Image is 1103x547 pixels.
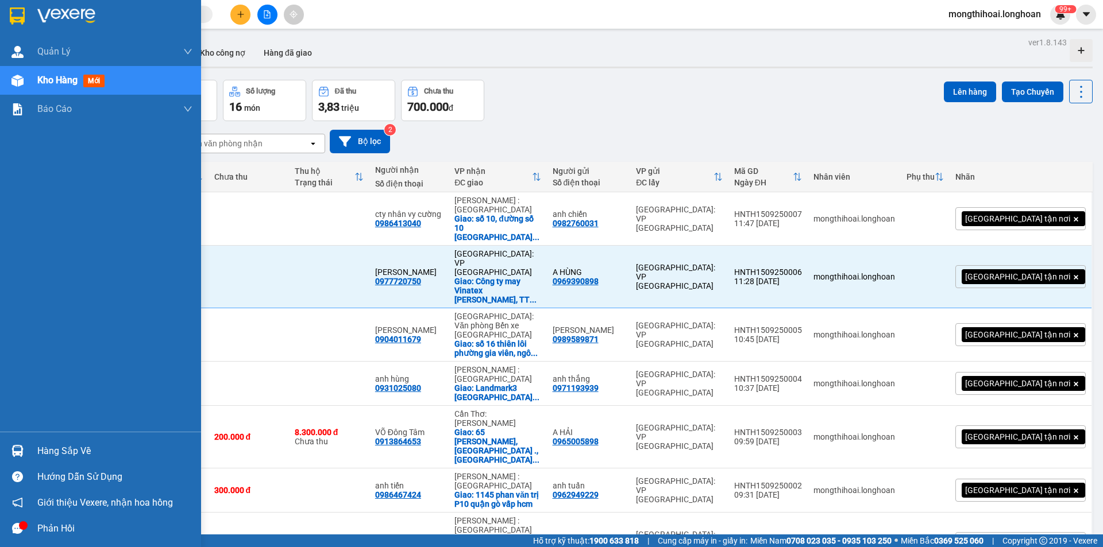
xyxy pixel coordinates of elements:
div: ĐC giao [454,178,531,187]
img: warehouse-icon [11,75,24,87]
div: [GEOGRAPHIC_DATA]: VP [GEOGRAPHIC_DATA] [636,205,722,232]
div: HNTH1509250002 [734,481,802,490]
span: [GEOGRAPHIC_DATA] tận nơi [965,214,1070,224]
div: 11:28 [DATE] [734,277,802,286]
span: triệu [341,103,359,112]
span: down [183,104,192,114]
div: Ngày ĐH [734,178,793,187]
strong: 0708 023 035 - 0935 103 250 [786,536,892,545]
strong: 1900 633 818 [589,536,639,545]
div: HNTH1509250005 [734,325,802,335]
img: icon-new-feature [1055,9,1066,20]
div: anh Doanh [375,534,443,544]
span: | [992,534,994,547]
div: lâm giang [375,267,443,277]
div: mongthihoai.longhoan [813,214,895,223]
div: ĐC lấy [636,178,713,187]
span: notification [12,497,23,508]
span: [GEOGRAPHIC_DATA] tận nơi [965,432,1070,442]
span: down [183,47,192,56]
th: Toggle SortBy [289,162,369,192]
div: Người nhận [375,165,443,174]
div: mongthihoai.longhoan [813,486,895,495]
div: Trạng thái [295,178,354,187]
div: VP nhận [454,166,531,176]
th: Toggle SortBy [901,162,950,192]
div: Giao: 1145 phan văn trị P10 quận gò vấp hcm [454,490,541,509]
div: A HẢI [553,428,625,437]
button: Kho công nợ [191,39,254,67]
span: ... [533,232,539,242]
div: Phụ thu [907,172,935,181]
div: Tạo kho hàng mới [1070,39,1093,62]
span: 3,83 [318,100,340,114]
span: mới [83,75,105,87]
div: Chưa thu [295,428,364,446]
button: aim [284,5,304,25]
div: Số điện thoại [375,179,443,188]
th: Toggle SortBy [728,162,808,192]
div: Giao: số 10, đường số 10 KDC trung sơn ấp 4B xã bình hưng huyện bình chánh hcm [454,214,541,242]
div: 09:31 [DATE] [734,490,802,499]
div: mongthihoai.longhoan [813,432,895,441]
div: Người gửi [553,166,625,176]
span: ⚪️ [894,538,898,543]
div: [GEOGRAPHIC_DATA]: VP [GEOGRAPHIC_DATA] [636,476,722,504]
div: HNTH1509250003 [734,428,802,437]
span: [GEOGRAPHIC_DATA] tận nơi [965,329,1070,340]
sup: 508 [1055,5,1076,13]
div: cty nhân vy cường [375,210,443,219]
div: 0989589871 [553,335,599,344]
img: logo-vxr [10,7,25,25]
button: Tạo Chuyến [1002,82,1063,102]
span: caret-down [1081,9,1092,20]
div: HNTH1509250004 [734,374,802,383]
div: 10:45 [DATE] [734,335,802,344]
span: question-circle [12,471,23,482]
button: Số lượng16món [223,80,306,121]
button: Chưa thu700.000đ [401,80,484,121]
div: 8.300.000 đ [295,428,364,437]
div: [GEOGRAPHIC_DATA]: VP [GEOGRAPHIC_DATA] [636,321,722,348]
div: lê trinh [553,534,625,544]
span: Miền Bắc [901,534,984,547]
div: Giao: Công ty may Vinatex Tư Nghĩa, TT La Hà, Tư Nghĩa, Quảng Ngãi [454,277,541,304]
div: ver 1.8.143 [1028,36,1067,49]
div: 09:59 [DATE] [734,437,802,446]
span: Miền Nam [750,534,892,547]
div: 0986467424 [375,490,421,499]
button: Hàng đã giao [254,39,321,67]
div: Hướng dẫn sử dụng [37,468,192,486]
div: VŨ XUÂN QUÝ [375,325,443,335]
div: Giao: số 16 thiên lôi phường gia viên, ngô quyền hải phòng [454,339,541,358]
div: Đã thu [335,87,356,95]
div: Số điện thoại [553,178,625,187]
span: plus [237,10,245,18]
div: anh tuấn [553,481,625,490]
div: [PERSON_NAME] : [GEOGRAPHIC_DATA] [454,516,541,534]
div: VÕ Đông Tâm [375,428,443,437]
div: 0971193939 [553,383,599,393]
span: ... [533,393,539,402]
button: Lên hàng [944,82,996,102]
span: message [12,523,23,534]
div: [PERSON_NAME] : [GEOGRAPHIC_DATA] [454,196,541,214]
div: anh chiến [553,210,625,219]
sup: 2 [384,124,396,135]
div: VP gửi [636,166,713,176]
div: 0962949229 [553,490,599,499]
button: caret-down [1076,5,1096,25]
div: [GEOGRAPHIC_DATA]: VP [GEOGRAPHIC_DATA] [636,370,722,397]
div: anh hùng [375,374,443,383]
div: [GEOGRAPHIC_DATA]: VP [GEOGRAPHIC_DATA] [636,263,722,290]
div: [GEOGRAPHIC_DATA]: VP [GEOGRAPHIC_DATA] [636,423,722,451]
div: 0986413040 [375,219,421,228]
div: 0931025080 [375,383,421,393]
span: copyright [1039,537,1047,545]
div: Phản hồi [37,520,192,537]
div: A HÙNG [553,267,625,277]
div: 0977720750 [375,277,421,286]
div: Chưa thu [424,87,453,95]
span: aim [290,10,298,18]
button: plus [230,5,250,25]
